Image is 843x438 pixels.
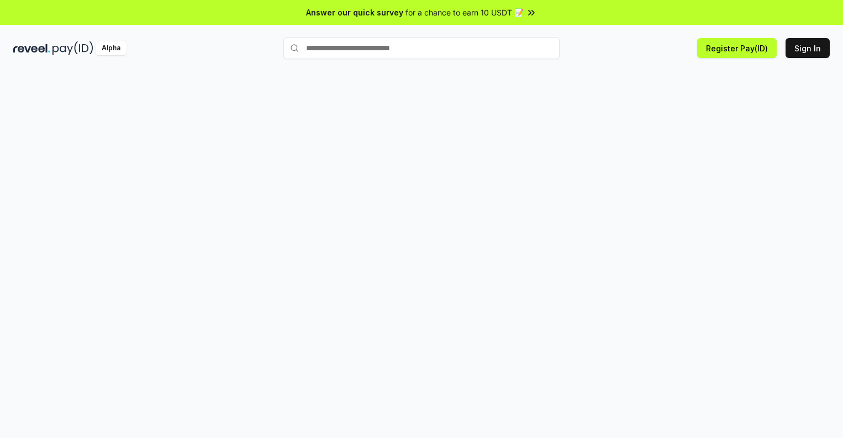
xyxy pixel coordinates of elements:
[786,38,830,58] button: Sign In
[13,41,50,55] img: reveel_dark
[52,41,93,55] img: pay_id
[697,38,777,58] button: Register Pay(ID)
[96,41,127,55] div: Alpha
[405,7,524,18] span: for a chance to earn 10 USDT 📝
[306,7,403,18] span: Answer our quick survey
